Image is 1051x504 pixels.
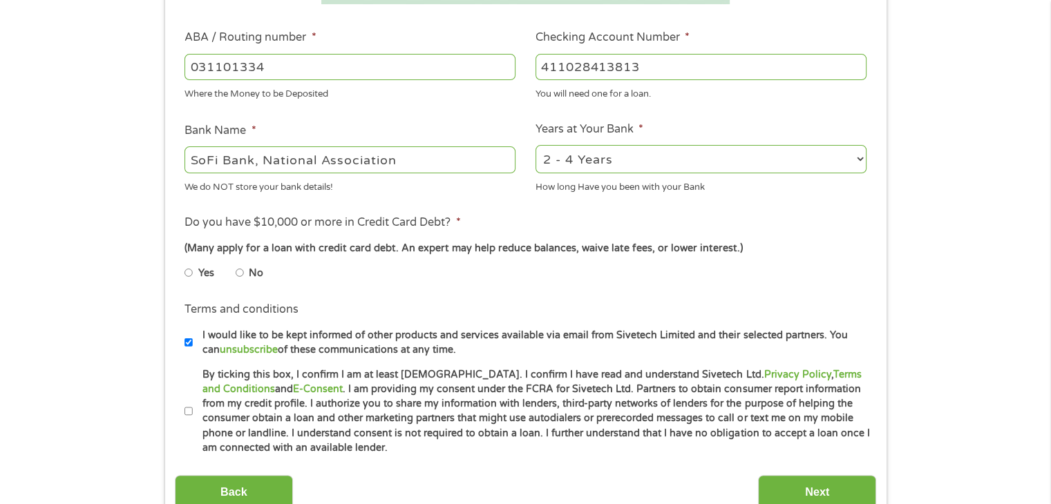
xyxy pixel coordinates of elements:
[184,175,515,194] div: We do NOT store your bank details!
[193,367,871,456] label: By ticking this box, I confirm I am at least [DEMOGRAPHIC_DATA]. I confirm I have read and unders...
[184,241,866,256] div: (Many apply for a loan with credit card debt. An expert may help reduce balances, waive late fees...
[220,344,278,356] a: unsubscribe
[764,369,831,380] a: Privacy Policy
[536,83,867,101] div: You will need one for a loan.
[193,328,871,358] label: I would like to be kept informed of other products and services available via email from Sivetech...
[249,266,263,281] label: No
[184,30,316,45] label: ABA / Routing number
[536,175,867,194] div: How long Have you been with your Bank
[184,83,515,101] div: Where the Money to be Deposited
[184,215,460,230] label: Do you have $10,000 or more in Credit Card Debt?
[293,383,343,395] a: E-Consent
[536,54,867,80] input: 345634636
[184,124,256,138] label: Bank Name
[184,302,299,317] label: Terms and conditions
[536,30,690,45] label: Checking Account Number
[184,54,515,80] input: 263177916
[198,266,214,281] label: Yes
[536,122,643,137] label: Years at Your Bank
[202,369,861,395] a: Terms and Conditions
